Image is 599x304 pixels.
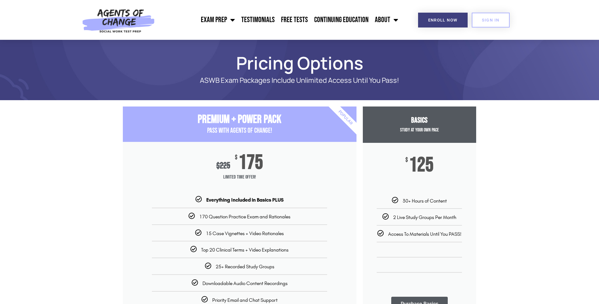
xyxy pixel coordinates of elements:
[216,264,274,270] span: 25+ Recorded Study Groups
[238,155,263,171] span: 175
[403,198,447,204] span: 30+ Hours of Content
[428,18,458,22] span: Enroll Now
[472,13,510,27] a: SIGN IN
[216,161,230,171] div: 225
[311,12,372,28] a: Continuing Education
[199,214,291,220] span: 170 Question Practice Exam and Rationales
[372,12,401,28] a: About
[418,13,468,27] a: Enroll Now
[388,231,461,237] span: Access To Materials Until You PASS!
[393,214,456,220] span: 2 Live Study Groups Per Month
[201,247,289,253] span: Top 20 Clinical Terms + Video Explanations
[400,127,439,133] span: Study at your Own Pace
[123,171,356,184] span: Limited Time Offer!
[145,76,454,84] p: ASWB Exam Packages Include Unlimited Access Until You Pass!
[207,126,272,135] span: PASS with AGENTS OF CHANGE!
[309,81,382,154] div: Popular
[235,155,237,161] span: $
[238,12,278,28] a: Testimonials
[482,18,500,22] span: SIGN IN
[206,230,284,236] span: 15 Case Vignettes + Video Rationales
[198,12,238,28] a: Exam Prep
[405,157,408,163] span: $
[363,116,476,125] h3: Basics
[216,161,220,171] span: $
[120,56,480,70] h1: Pricing Options
[202,280,288,286] span: Downloadable Audio Content Recordings
[158,12,401,28] nav: Menu
[409,157,434,173] span: 125
[123,113,356,126] h3: Premium + Power Pack
[278,12,311,28] a: Free Tests
[212,297,278,303] span: Priority Email and Chat Support
[206,197,284,203] b: Everything Included in Basics PLUS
